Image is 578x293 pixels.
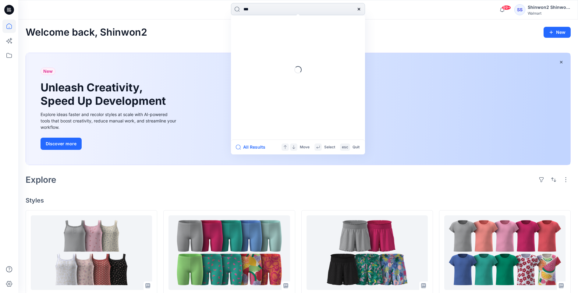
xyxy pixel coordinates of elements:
[41,111,178,130] div: Explore ideas faster and recolor styles at scale with AI-powered tools that boost creativity, red...
[26,175,56,185] h2: Explore
[324,144,335,150] p: Select
[307,215,428,290] a: TBD_WN FASHION SHORT
[168,215,290,290] a: HQ021264_2PK Bike Shorts
[514,4,525,15] div: SS
[342,144,348,150] p: esc
[502,5,511,10] span: 99+
[41,81,168,107] h1: Unleash Creativity, Speed Up Development
[41,138,82,150] button: Discover more
[528,11,570,16] div: Walmart
[444,215,566,290] a: HQ021454_ADM_WN SS KID TOUGH TEE
[31,215,152,290] a: S226-TW06_WA KNIT LACE TRIM CAMI
[41,138,178,150] a: Discover more
[26,197,571,204] h4: Styles
[236,143,269,151] button: All Results
[528,4,570,11] div: Shinwon2 Shinwon2
[353,144,360,150] p: Quit
[43,68,53,75] span: New
[544,27,571,38] button: New
[300,144,310,150] p: Move
[26,27,147,38] h2: Welcome back, Shinwon2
